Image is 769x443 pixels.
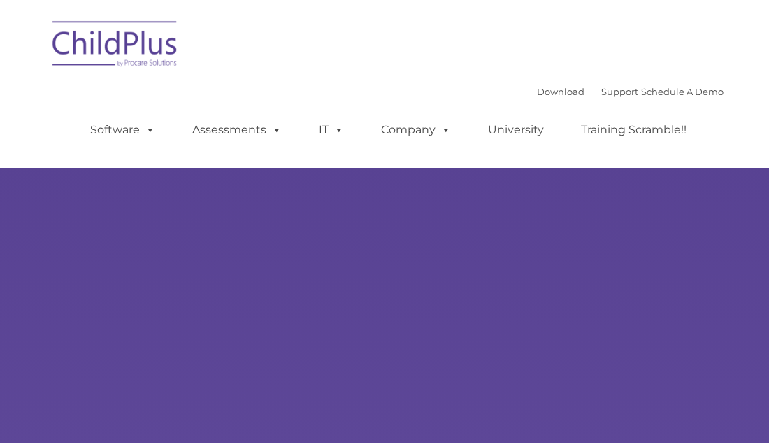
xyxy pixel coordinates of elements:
a: Schedule A Demo [641,86,724,97]
a: Download [537,86,584,97]
a: IT [305,116,358,144]
img: ChildPlus by Procare Solutions [45,11,185,81]
a: Software [76,116,169,144]
a: Support [601,86,638,97]
font: | [537,86,724,97]
a: Company [367,116,465,144]
a: University [474,116,558,144]
a: Assessments [178,116,296,144]
a: Training Scramble!! [567,116,700,144]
